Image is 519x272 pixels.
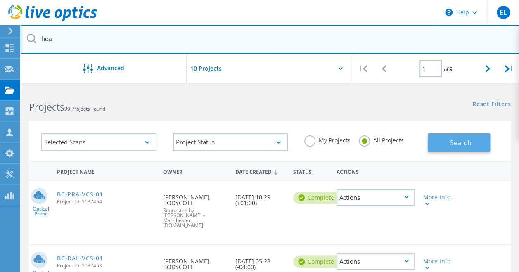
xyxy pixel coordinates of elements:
div: Status [289,163,332,179]
span: Advanced [97,65,124,71]
div: Actions [337,189,415,206]
div: Complete [293,192,342,204]
span: Requested by [PERSON_NAME] - Manchester, [DOMAIN_NAME] [163,208,227,228]
div: Actions [337,253,415,270]
div: Actions [332,163,419,179]
div: Owner [159,163,231,179]
button: Search [428,133,490,152]
label: My Projects [304,135,351,143]
span: Project ID: 3037453 [57,263,155,268]
a: BC-DAL-VCS-01 [57,255,103,261]
b: Projects [29,100,64,114]
div: Project Name [53,163,159,179]
div: [DATE] 10:29 (+01:00) [231,181,289,214]
a: BC-PRA-VCS-01 [57,192,103,197]
div: Complete [293,255,342,268]
span: Search [450,138,471,147]
a: Live Optics Dashboard [8,17,97,23]
span: Optical Prime [29,206,53,216]
div: More Info [423,258,453,270]
span: of 9 [444,66,453,73]
div: Date Created [231,163,289,179]
div: Project Status [173,133,288,151]
label: All Projects [359,135,404,143]
div: Selected Scans [41,133,156,151]
div: More Info [423,194,453,206]
div: | [498,54,519,83]
a: Reset Filters [472,101,511,108]
span: EL [499,9,507,16]
svg: \n [445,9,453,16]
div: | [353,54,374,83]
span: 90 Projects Found [64,105,105,112]
span: Project ID: 3037454 [57,199,155,204]
div: [PERSON_NAME], BODYCOTE [159,181,231,236]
